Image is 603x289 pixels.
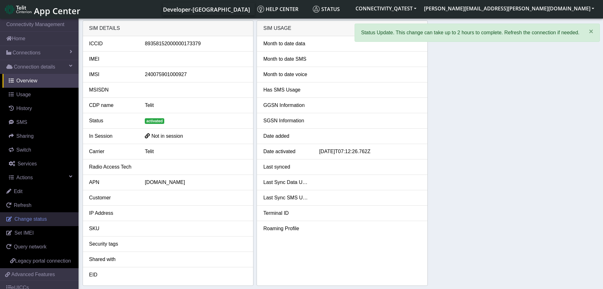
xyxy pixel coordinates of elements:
img: knowledge.svg [257,6,264,13]
div: Telit [140,148,252,155]
button: [PERSON_NAME][EMAIL_ADDRESS][PERSON_NAME][DOMAIN_NAME] [420,3,598,14]
span: Connections [13,49,41,57]
div: APN [84,179,140,186]
div: CDP name [84,102,140,109]
div: 240075901000927 [140,71,252,78]
div: EID [84,271,140,279]
span: Actions [16,175,33,180]
div: ICCID [84,40,140,47]
a: Usage [3,88,79,102]
div: Shared with [84,256,140,263]
div: 89358152000000173379 [140,40,252,47]
span: App Center [34,5,80,17]
div: [DOMAIN_NAME] [140,179,252,186]
div: Security tags [84,240,140,248]
a: Status [310,3,352,15]
div: Last Sync Data Usage [258,179,314,186]
div: Terminal ID [258,209,314,217]
a: Overview [3,74,79,88]
img: logo-telit-cinterion-gw-new.png [5,4,31,14]
a: Your current platform instance [163,3,250,15]
a: Sharing [3,129,79,143]
a: History [3,102,79,115]
span: Sharing [16,133,34,139]
div: GGSN Information [258,102,314,109]
span: Overview [16,78,37,83]
button: CONNECTIVITY_QATEST [352,3,420,14]
span: Query network [14,244,46,249]
div: Date activated [258,148,314,155]
div: Carrier [84,148,140,155]
span: activated [145,118,164,124]
a: App Center [5,3,79,16]
span: Advanced Features [11,271,55,278]
span: Services [18,161,37,166]
span: × [589,27,593,36]
span: Developer-[GEOGRAPHIC_DATA] [163,6,250,13]
span: Switch [16,147,31,153]
div: IMSI [84,71,140,78]
div: Month to date voice [258,71,314,78]
span: Status [313,6,340,13]
div: Radio Access Tech [84,163,140,171]
span: Set IMEI [14,230,34,236]
div: Month to date SMS [258,55,314,63]
img: status.svg [313,6,320,13]
span: SMS [16,119,27,125]
div: Telit [140,102,252,109]
div: Month to date data [258,40,314,47]
span: Legacy portal connection [15,258,71,264]
span: Change status [14,216,47,222]
div: Last Sync SMS Usage [258,194,314,202]
a: Actions [3,171,79,185]
a: SMS [3,115,79,129]
span: History [16,106,32,111]
div: SIM Usage [257,21,427,36]
a: Switch [3,143,79,157]
div: Roaming Profile [258,225,314,232]
div: MSISDN [84,86,140,94]
div: IMEI [84,55,140,63]
span: Usage [16,92,31,97]
div: [DATE]T07:12:26.762Z [314,148,426,155]
div: SGSN Information [258,117,314,125]
button: Close [583,24,600,39]
span: Not in session [151,133,183,139]
div: Has SMS Usage [258,86,314,94]
span: Help center [257,6,298,13]
div: Customer [84,194,140,202]
div: Status [84,117,140,125]
div: IP Address [84,209,140,217]
span: Edit [14,189,23,194]
div: Date added [258,132,314,140]
span: Refresh [14,203,31,208]
div: Last synced [258,163,314,171]
p: Status Update. This change can take up to 2 hours to complete. Refresh the connection if needed. [361,29,579,36]
span: Connection details [14,63,55,71]
div: SKU [84,225,140,232]
div: SIM details [83,21,253,36]
div: In Session [84,132,140,140]
a: Services [3,157,79,171]
a: Help center [255,3,310,15]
